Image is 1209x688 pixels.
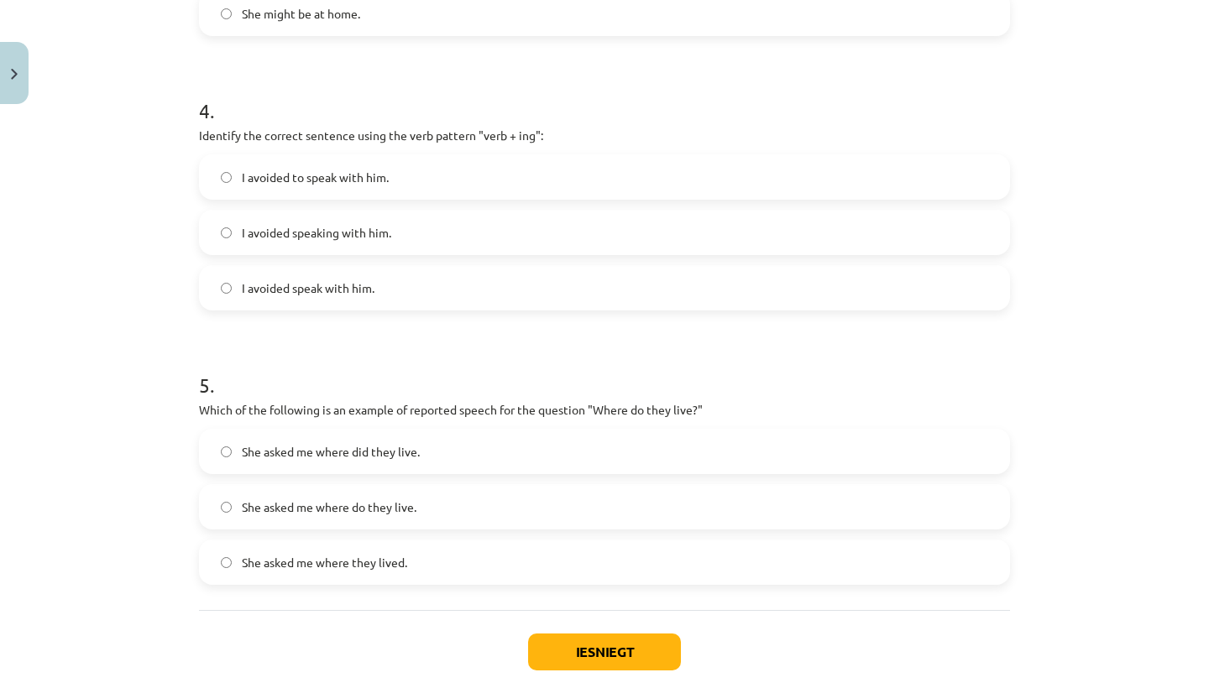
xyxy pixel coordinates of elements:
[221,502,232,513] input: She asked me where do they live.
[199,344,1010,396] h1: 5 .
[242,443,420,461] span: She asked me where did they live.
[199,127,1010,144] p: Identify the correct sentence using the verb pattern "verb + ing":
[242,169,389,186] span: I avoided to speak with him.
[242,224,391,242] span: I avoided speaking with him.
[242,498,416,516] span: She asked me where do they live.
[221,8,232,19] input: She might be at home.
[11,69,18,80] img: icon-close-lesson-0947bae3869378f0d4975bcd49f059093ad1ed9edebbc8119c70593378902aed.svg
[221,446,232,457] input: She asked me where did they live.
[242,279,374,297] span: I avoided speak with him.
[221,227,232,238] input: I avoided speaking with him.
[199,70,1010,122] h1: 4 .
[221,172,232,183] input: I avoided to speak with him.
[221,283,232,294] input: I avoided speak with him.
[221,557,232,568] input: She asked me where they lived.
[528,633,681,670] button: Iesniegt
[199,401,1010,419] p: Which of the following is an example of reported speech for the question "Where do they live?"
[242,5,360,23] span: She might be at home.
[242,554,407,571] span: She asked me where they lived.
